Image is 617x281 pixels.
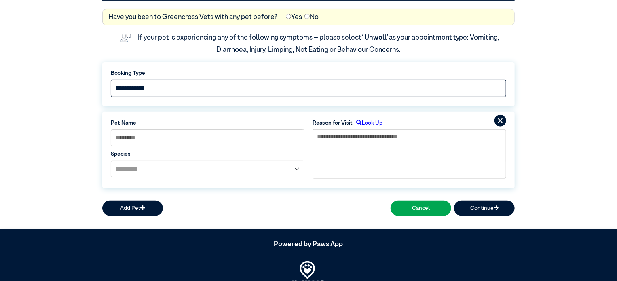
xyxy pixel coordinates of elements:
button: Continue [454,201,515,216]
input: Yes [286,14,291,19]
label: Species [111,150,304,158]
label: Reason for Visit [313,119,353,127]
label: Booking Type [111,69,506,77]
button: Cancel [391,201,451,216]
label: Yes [286,12,302,23]
img: vet [117,31,134,45]
label: Pet Name [111,119,304,127]
input: No [304,14,310,19]
label: If your pet is experiencing any of the following symptoms – please select as your appointment typ... [138,34,501,53]
label: Have you been to Greencross Vets with any pet before? [108,12,278,23]
span: “Unwell” [361,34,389,41]
label: Look Up [353,119,382,127]
button: Add Pet [102,201,163,216]
label: No [304,12,319,23]
h5: Powered by Paws App [102,241,515,249]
